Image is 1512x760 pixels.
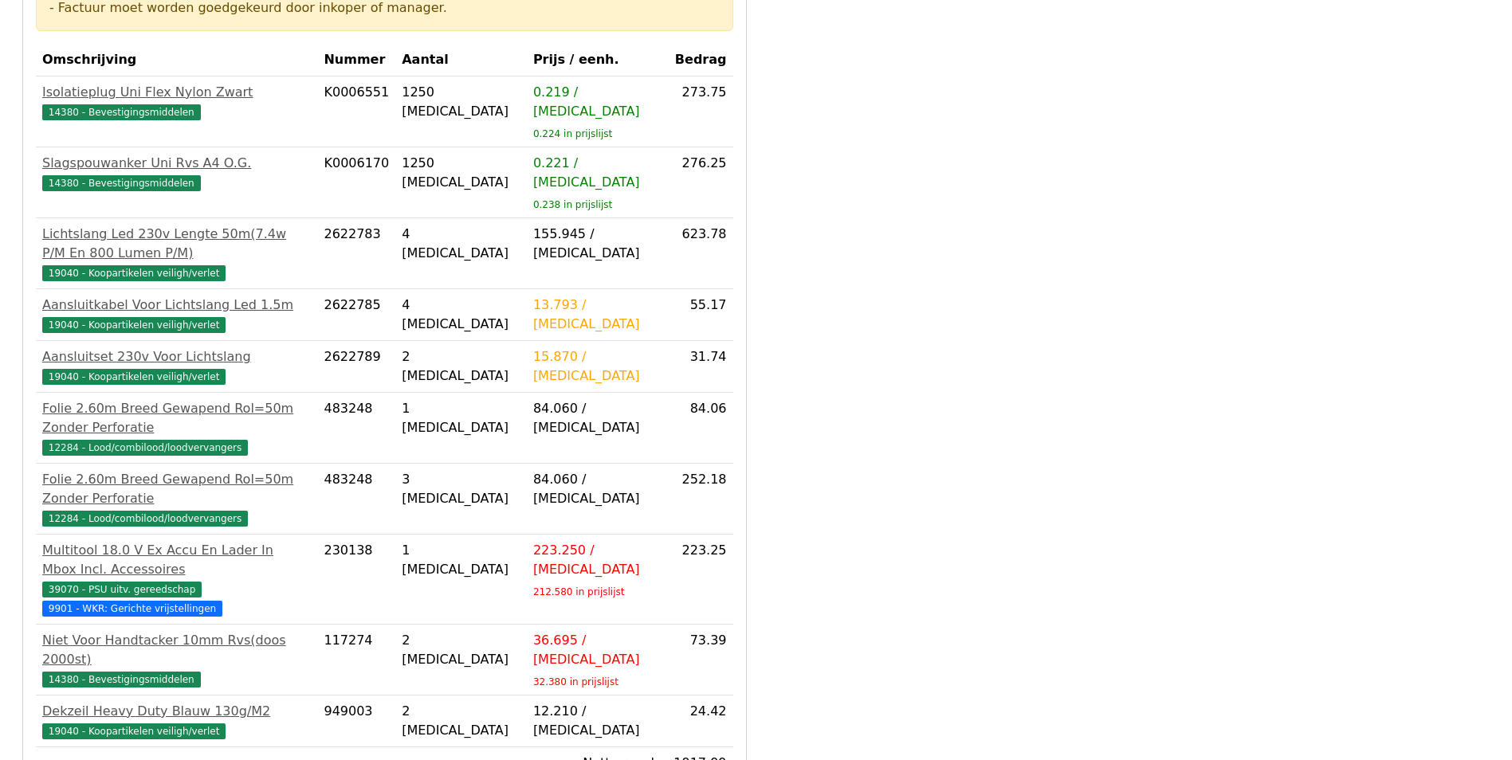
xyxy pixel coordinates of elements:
[42,317,226,333] span: 19040 - Koopartikelen veiligh/verlet
[533,199,612,210] sub: 0.238 in prijslijst
[317,625,395,695] td: 117274
[667,341,732,393] td: 31.74
[42,702,311,740] a: Dekzeil Heavy Duty Blauw 130g/M219040 - Koopartikelen veiligh/verlet
[395,44,527,76] th: Aantal
[42,175,201,191] span: 14380 - Bevestigingsmiddelen
[402,541,520,579] div: 1 [MEDICAL_DATA]
[533,399,661,437] div: 84.060 / [MEDICAL_DATA]
[42,154,311,173] div: Slagspouwanker Uni Rvs A4 O.G.
[42,347,311,386] a: Aansluitset 230v Voor Lichtslang19040 - Koopartikelen veiligh/verlet
[42,470,311,508] div: Folie 2.60m Breed Gewapend Rol=50m Zonder Perforatie
[402,83,520,121] div: 1250 [MEDICAL_DATA]
[533,631,661,669] div: 36.695 / [MEDICAL_DATA]
[317,695,395,747] td: 949003
[317,76,395,147] td: K0006551
[36,44,317,76] th: Omschrijving
[402,631,520,669] div: 2 [MEDICAL_DATA]
[317,535,395,625] td: 230138
[42,631,311,688] a: Niet Voor Handtacker 10mm Rvs(doos 2000st)14380 - Bevestigingsmiddelen
[42,83,311,121] a: Isolatieplug Uni Flex Nylon Zwart14380 - Bevestigingsmiddelen
[42,225,311,263] div: Lichtslang Led 230v Lengte 50m(7.4w P/M En 800 Lumen P/M)
[42,440,248,456] span: 12284 - Lood/combilood/loodvervangers
[402,296,520,334] div: 4 [MEDICAL_DATA]
[533,347,661,386] div: 15.870 / [MEDICAL_DATA]
[527,44,667,76] th: Prijs / eenh.
[42,470,311,527] a: Folie 2.60m Breed Gewapend Rol=50m Zonder Perforatie12284 - Lood/combilood/loodvervangers
[42,296,311,334] a: Aansluitkabel Voor Lichtslang Led 1.5m19040 - Koopartikelen veiligh/verlet
[533,296,661,334] div: 13.793 / [MEDICAL_DATA]
[42,582,202,597] span: 39070 - PSU uitv. gereedschap
[42,511,248,527] span: 12284 - Lood/combilood/loodvervangers
[533,586,625,597] sub: 212.580 in prijslijst
[533,541,661,579] div: 223.250 / [MEDICAL_DATA]
[402,399,520,437] div: 1 [MEDICAL_DATA]
[667,625,732,695] td: 73.39
[667,76,732,147] td: 273.75
[533,83,661,121] div: 0.219 / [MEDICAL_DATA]
[317,218,395,289] td: 2622783
[667,147,732,218] td: 276.25
[317,147,395,218] td: K0006170
[667,393,732,464] td: 84.06
[42,83,311,102] div: Isolatieplug Uni Flex Nylon Zwart
[533,470,661,508] div: 84.060 / [MEDICAL_DATA]
[533,128,612,139] sub: 0.224 in prijslijst
[42,541,311,579] div: Multitool 18.0 V Ex Accu En Lader In Mbox Incl. Accessoires
[402,154,520,192] div: 1250 [MEDICAL_DATA]
[402,225,520,263] div: 4 [MEDICAL_DATA]
[533,225,661,263] div: 155.945 / [MEDICAL_DATA]
[317,464,395,535] td: 483248
[42,702,311,721] div: Dekzeil Heavy Duty Blauw 130g/M2
[533,154,661,192] div: 0.221 / [MEDICAL_DATA]
[42,347,311,366] div: Aansluitset 230v Voor Lichtslang
[317,44,395,76] th: Nummer
[402,702,520,740] div: 2 [MEDICAL_DATA]
[667,289,732,341] td: 55.17
[42,225,311,282] a: Lichtslang Led 230v Lengte 50m(7.4w P/M En 800 Lumen P/M)19040 - Koopartikelen veiligh/verlet
[42,296,311,315] div: Aansluitkabel Voor Lichtslang Led 1.5m
[42,154,311,192] a: Slagspouwanker Uni Rvs A4 O.G.14380 - Bevestigingsmiddelen
[667,44,732,76] th: Bedrag
[402,470,520,508] div: 3 [MEDICAL_DATA]
[42,104,201,120] span: 14380 - Bevestigingsmiddelen
[317,289,395,341] td: 2622785
[533,676,619,688] sub: 32.380 in prijslijst
[667,695,732,747] td: 24.42
[667,218,732,289] td: 623.78
[317,341,395,393] td: 2622789
[533,702,661,740] div: 12.210 / [MEDICAL_DATA]
[42,601,222,617] span: 9901 - WKR: Gerichte vrijstellingen
[42,369,226,385] span: 19040 - Koopartikelen veiligh/verlet
[42,399,311,456] a: Folie 2.60m Breed Gewapend Rol=50m Zonder Perforatie12284 - Lood/combilood/loodvervangers
[42,672,201,688] span: 14380 - Bevestigingsmiddelen
[42,399,311,437] div: Folie 2.60m Breed Gewapend Rol=50m Zonder Perforatie
[667,535,732,625] td: 223.25
[42,631,311,669] div: Niet Voor Handtacker 10mm Rvs(doos 2000st)
[402,347,520,386] div: 2 [MEDICAL_DATA]
[667,464,732,535] td: 252.18
[42,723,226,739] span: 19040 - Koopartikelen veiligh/verlet
[317,393,395,464] td: 483248
[42,541,311,617] a: Multitool 18.0 V Ex Accu En Lader In Mbox Incl. Accessoires39070 - PSU uitv. gereedschap 9901 - W...
[42,265,226,281] span: 19040 - Koopartikelen veiligh/verlet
